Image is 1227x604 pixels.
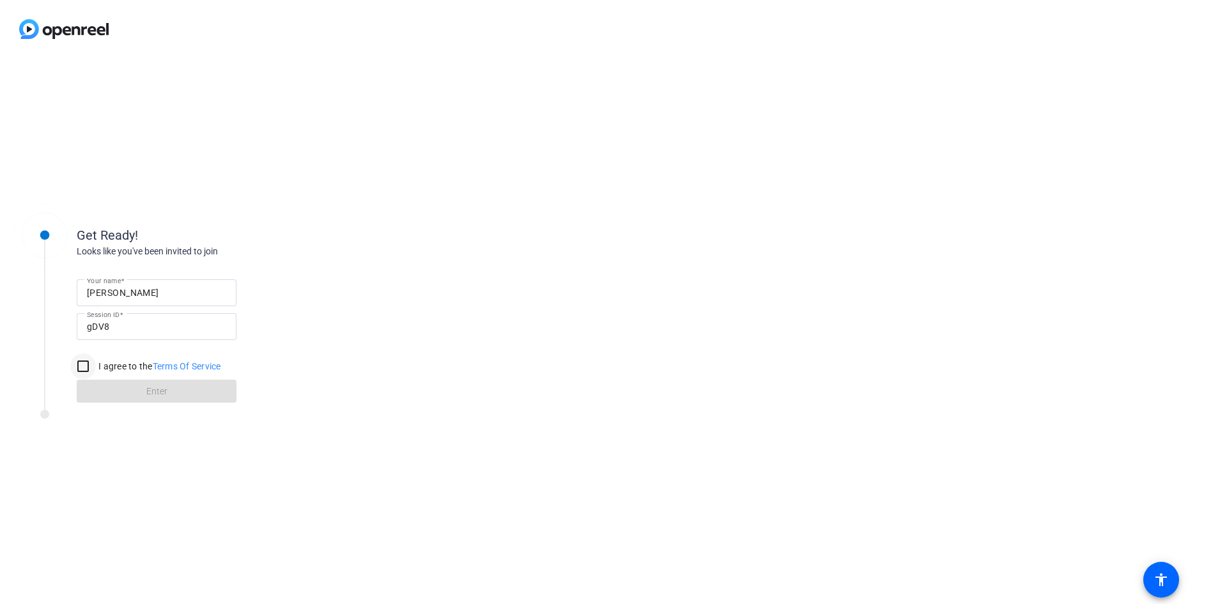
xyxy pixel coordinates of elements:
mat-label: Session ID [87,311,120,318]
a: Terms Of Service [153,361,221,371]
label: I agree to the [96,360,221,373]
div: Get Ready! [77,226,332,245]
div: Looks like you've been invited to join [77,245,332,258]
mat-label: Your name [87,277,121,284]
mat-icon: accessibility [1154,572,1169,587]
